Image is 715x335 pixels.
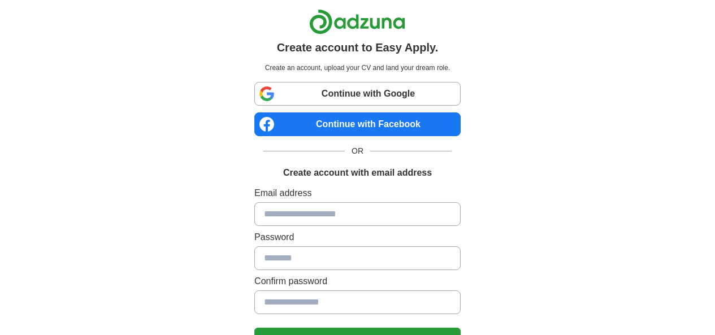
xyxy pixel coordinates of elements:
p: Create an account, upload your CV and land your dream role. [257,63,458,73]
span: OR [345,145,370,157]
h1: Create account with email address [283,166,432,180]
h1: Create account to Easy Apply. [277,39,439,56]
a: Continue with Facebook [254,112,461,136]
img: Adzuna logo [309,9,405,34]
label: Email address [254,186,461,200]
label: Password [254,230,461,244]
label: Confirm password [254,275,461,288]
a: Continue with Google [254,82,461,106]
